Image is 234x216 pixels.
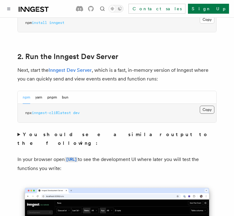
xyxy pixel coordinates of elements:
summary: You should see a similar output to the following: [17,130,217,148]
button: Toggle dark mode [109,5,124,12]
button: bun [62,91,68,104]
button: Copy [200,106,214,114]
span: inngest-cli@latest [32,111,71,115]
a: [URL] [65,156,78,162]
span: install [32,21,47,25]
span: dev [73,111,80,115]
p: Next, start the , which is a fast, in-memory version of Inngest where you can quickly send and vi... [17,66,217,83]
button: Find something... [99,5,106,12]
span: inngest [49,21,64,25]
a: Sign Up [188,4,229,14]
a: 2. Run the Inngest Dev Server [17,52,118,61]
button: npm [23,91,30,104]
button: pnpm [47,91,57,104]
strong: You should see a similar output to the following: [17,131,209,146]
a: Inngest Dev Server [49,67,92,73]
span: npm [25,21,32,25]
p: In your browser open to see the development UI where later you will test the functions you write: [17,155,217,173]
span: npx [25,111,32,115]
button: yarn [35,91,42,104]
a: Contact sales [129,4,185,14]
button: Copy [200,16,214,24]
code: [URL] [65,157,78,162]
button: Toggle navigation [5,5,12,12]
